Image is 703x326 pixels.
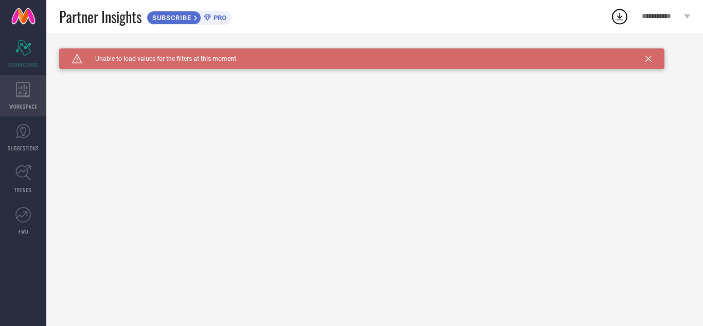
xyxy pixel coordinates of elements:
a: SUBSCRIBEPRO [147,8,232,25]
span: Partner Insights [59,6,142,27]
span: SCORECARDS [8,61,39,68]
span: Unable to load values for the filters at this moment. [82,55,238,62]
span: TRENDS [14,186,32,194]
span: SUGGESTIONS [8,144,39,152]
div: Unable to load filters at this moment. Please try later. [59,48,690,57]
div: Open download list [610,7,629,26]
span: FWD [19,228,28,235]
span: WORKSPACE [9,102,38,110]
span: SUBSCRIBE [147,14,194,22]
span: PRO [211,14,226,22]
